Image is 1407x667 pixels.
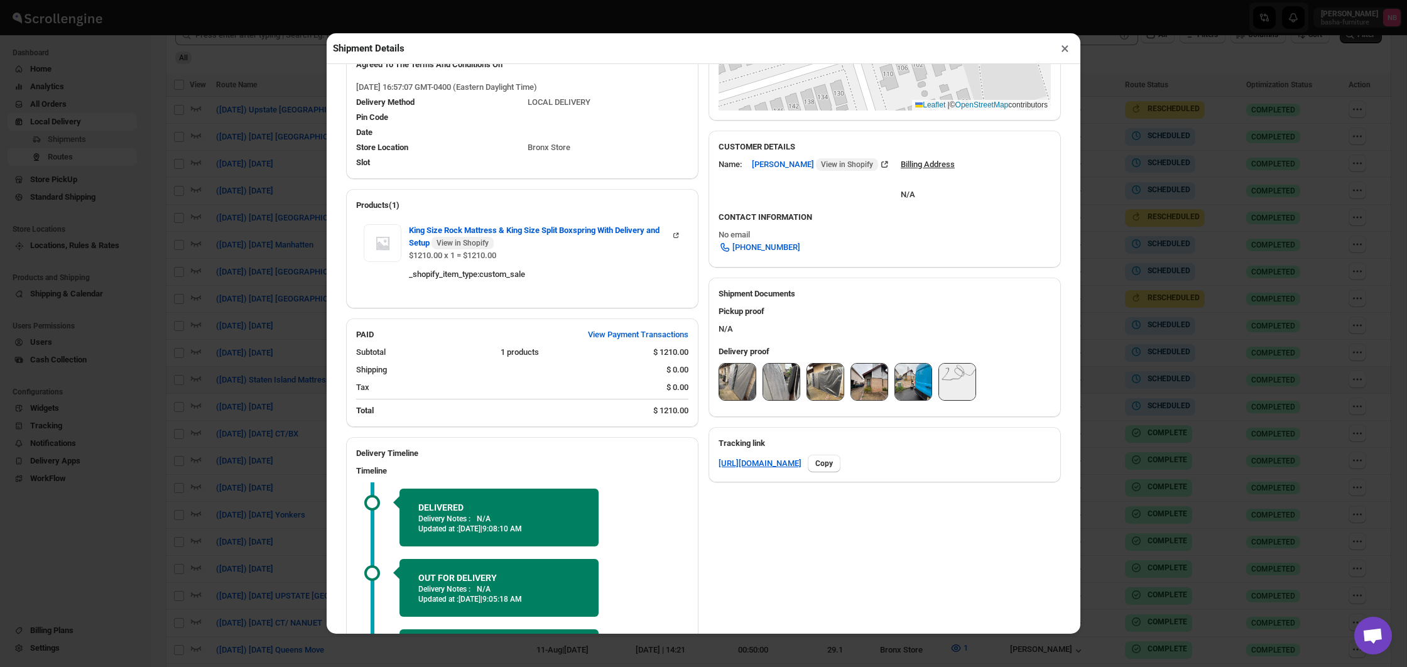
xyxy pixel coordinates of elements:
h3: Pickup proof [719,305,1051,318]
h2: Products(1) [356,199,688,212]
div: N/A [709,300,1061,340]
h3: CONTACT INFORMATION [719,211,1051,224]
h2: PAID [356,328,374,341]
div: $ 0.00 [666,364,688,376]
span: [PHONE_NUMBER] [732,241,800,254]
p: Updated at : [418,594,580,604]
a: OpenStreetMap [955,100,1009,109]
div: $ 1210.00 [653,404,688,417]
div: $ 1210.00 [653,346,688,359]
h2: Delivery Timeline [356,447,688,460]
span: [DATE] 16:57:07 GMT-0400 (Eastern Daylight Time) [356,82,537,92]
a: Open chat [1354,617,1392,654]
span: No email [719,230,750,239]
h3: CUSTOMER DETAILS [719,141,1051,153]
span: LOCAL DELIVERY [528,97,590,107]
h2: Shipment Details [333,42,405,55]
img: jB7AGIcUQXRp15q4WrD3WgW.jpg [851,364,888,400]
span: [DATE] | 9:05:18 AM [459,595,522,604]
span: Pin Code [356,112,388,122]
div: N/A [901,176,955,201]
span: $1210.00 x 1 = $1210.00 [409,251,496,260]
span: Copy [815,458,833,469]
span: Agreed To The Terms And Conditions On [356,60,503,69]
a: [PERSON_NAME] View in Shopify [752,160,891,169]
span: Slot [356,158,370,167]
p: Delivery Notes : [418,584,470,594]
b: Total [356,406,374,415]
img: Item [364,224,401,262]
button: Copy [808,455,840,472]
a: [PHONE_NUMBER] [711,237,808,258]
div: $ 0.00 [666,381,688,394]
a: King Size Rock Mattress & King Size Split Boxspring With Delivery and Setup View in Shopify [409,225,681,235]
span: View in Shopify [821,160,873,170]
span: Delivery Method [356,97,415,107]
p: N/A [477,584,491,594]
div: © contributors [912,100,1051,111]
span: [PERSON_NAME] [752,158,878,171]
img: EAtb0LJTdTBsQY2sxPDKtwa.jpg [719,364,756,400]
p: Updated at : [418,524,580,534]
p: N/A [477,514,491,524]
button: View Payment Transactions [580,325,696,345]
u: Billing Address [901,160,955,169]
h3: Delivery proof [719,345,1051,358]
h3: Tracking link [719,437,1051,450]
div: 1 products [501,346,644,359]
span: | [948,100,950,109]
h2: OUT FOR DELIVERY [418,572,580,584]
a: [URL][DOMAIN_NAME] [719,457,801,470]
div: Shipping [356,364,656,376]
p: Delivery Notes : [418,514,470,524]
button: × [1056,40,1074,57]
img: J9Ac5t3zSutp1sF3w8S1nof.png [939,364,975,400]
h2: DELIVERED [418,501,580,514]
div: Tax [356,381,656,394]
h3: Timeline [356,465,688,477]
span: Bronx Store [528,143,570,152]
span: Date [356,127,372,137]
span: View in Shopify [437,238,489,248]
div: Name: [719,158,742,171]
img: SMK2drmeQAFkZm4U0_RdUPu.jpg [763,364,800,400]
a: Leaflet [915,100,945,109]
span: King Size Rock Mattress & King Size Split Boxspring With Delivery and Setup [409,224,671,249]
span: Store Location [356,143,408,152]
img: 5bjYTK8lz2lfxLCPZYmCabq.jpg [807,364,844,400]
div: _shopify_item_type : custom_sale [409,268,681,281]
span: View Payment Transactions [588,328,688,341]
span: [DATE] | 9:08:10 AM [459,524,522,533]
h2: Shipment Documents [719,288,1051,300]
img: 9o57EeNWyz9q6ZUXeVTw3JR.jpg [895,364,932,400]
div: Subtotal [356,346,491,359]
